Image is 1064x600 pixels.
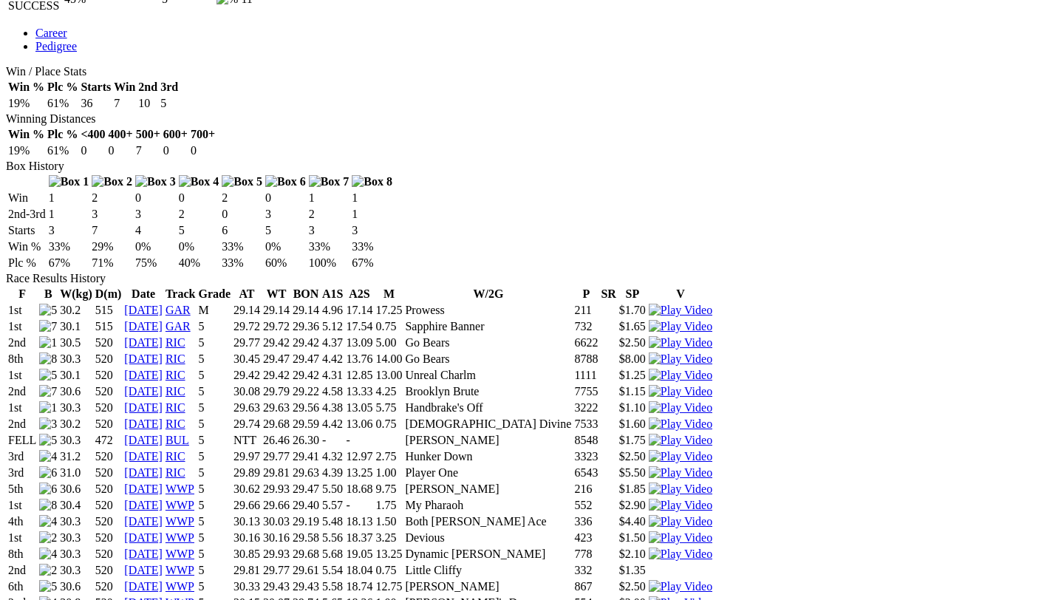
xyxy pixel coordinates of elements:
td: 13.00 [375,368,403,383]
a: Pedigree [35,40,77,52]
td: 0% [178,239,220,254]
th: Starts [80,80,112,95]
td: 4.96 [321,303,344,318]
a: RIC [166,401,185,414]
td: 1 [48,207,90,222]
td: 100% [308,256,350,270]
td: 732 [573,319,598,334]
th: Win [113,80,136,95]
td: 29.14 [233,303,261,318]
td: 6 [221,223,263,238]
td: 0 [190,143,216,158]
td: 0% [134,239,177,254]
td: 5 [197,335,231,350]
td: 30.3 [59,433,93,448]
th: V [648,287,713,301]
a: [DATE] [124,336,163,349]
td: 515 [95,319,123,334]
td: 30.08 [233,384,261,399]
th: <400 [80,127,106,142]
img: Play Video [649,450,712,463]
td: 29.74 [233,417,261,432]
td: 2nd [7,384,37,399]
td: 30.1 [59,368,93,383]
th: 400+ [108,127,134,142]
a: WWP [166,564,194,576]
td: 12.85 [345,368,373,383]
th: Win % [7,80,45,95]
td: 0.75 [375,319,403,334]
td: 75% [134,256,177,270]
td: Handbrake's Off [404,400,572,415]
td: 5 [178,223,220,238]
td: 17.25 [375,303,403,318]
td: $8.00 [618,352,647,367]
td: 61% [47,96,78,111]
img: 2 [39,531,57,545]
th: 3rd [160,80,179,95]
td: 520 [95,352,123,367]
td: 29.63 [233,400,261,415]
th: SP [618,287,647,301]
a: RIC [166,417,185,430]
a: [DATE] [124,499,163,511]
td: 61% [47,143,78,158]
td: 7 [91,223,133,238]
td: Brooklyn Brute [404,384,572,399]
img: Box 8 [352,175,392,188]
td: 8788 [573,352,598,367]
td: 3 [91,207,133,222]
th: W/2G [404,287,572,301]
td: 1 [351,191,393,205]
td: FELL [7,433,37,448]
a: View replay [649,548,712,560]
td: 5.75 [375,400,403,415]
th: 2nd [137,80,158,95]
td: 29.77 [233,335,261,350]
td: 29.22 [292,384,320,399]
a: View replay [649,499,712,511]
td: 4.38 [321,400,344,415]
a: GAR [166,304,191,316]
img: 7 [39,385,57,398]
td: M [197,303,231,318]
td: 2 [308,207,350,222]
a: Career [35,27,67,39]
td: 29.42 [292,368,320,383]
div: Win / Place Stats [6,65,1058,78]
img: 6 [39,483,57,496]
img: Play Video [649,304,712,317]
td: 29.47 [262,352,290,367]
td: $1.15 [618,384,647,399]
td: 0 [80,143,106,158]
td: Plc % [7,256,47,270]
td: 29.63 [262,400,290,415]
a: WWP [166,531,194,544]
td: 17.54 [345,319,373,334]
img: Play Video [649,417,712,431]
img: Play Video [649,515,712,528]
td: NTT [233,433,261,448]
a: View replay [649,352,712,365]
td: 211 [573,303,598,318]
img: Box 2 [92,175,132,188]
td: Win [7,191,47,205]
a: [DATE] [124,320,163,333]
td: 0 [108,143,134,158]
td: 3 [308,223,350,238]
img: Box 5 [222,175,262,188]
td: 29.14 [262,303,290,318]
a: [DATE] [124,417,163,430]
th: WT [262,287,290,301]
td: 30.3 [59,352,93,367]
th: Grade [197,287,231,301]
a: View replay [649,320,712,333]
a: RIC [166,336,185,349]
th: SR [600,287,616,301]
a: View replay [649,483,712,495]
td: 40% [178,256,220,270]
td: 7533 [573,417,598,432]
td: 2 [178,207,220,222]
td: 29.47 [292,352,320,367]
th: BON [292,287,320,301]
